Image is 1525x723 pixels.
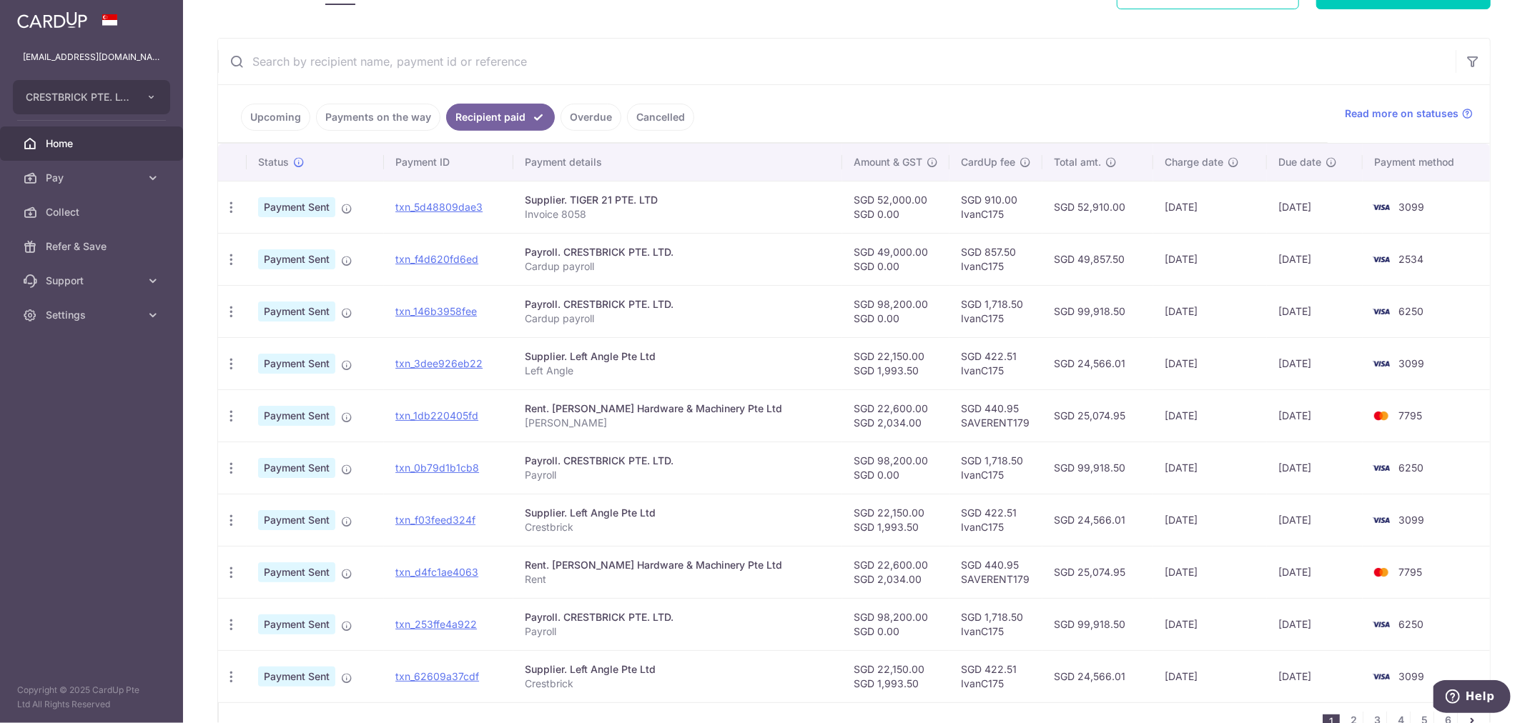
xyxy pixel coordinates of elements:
[842,285,949,337] td: SGD 98,200.00 SGD 0.00
[1267,442,1363,494] td: [DATE]
[949,442,1042,494] td: SGD 1,718.50 IvanC175
[395,514,475,526] a: txn_f03feed324f
[525,520,831,534] p: Crestbrick
[1433,680,1511,716] iframe: Opens a widget where you can find more information
[1398,670,1424,682] span: 3099
[241,104,310,131] a: Upcoming
[26,90,132,104] span: CRESTBRICK PTE. LTD.
[1153,389,1267,442] td: [DATE]
[395,357,483,369] a: txn_3dee926eb22
[258,354,335,374] span: Payment Sent
[1267,494,1363,546] td: [DATE]
[1345,106,1459,121] span: Read more on statuses
[46,308,140,322] span: Settings
[525,349,831,364] div: Supplier. Left Angle Pte Ltd
[1267,389,1363,442] td: [DATE]
[1267,337,1363,389] td: [DATE]
[1278,155,1321,169] span: Due date
[1042,494,1153,546] td: SGD 24,566.01
[1042,546,1153,598] td: SGD 25,074.95
[1267,233,1363,285] td: [DATE]
[1398,305,1423,317] span: 6250
[1153,233,1267,285] td: [DATE]
[949,337,1042,389] td: SGD 422.51 IvanC175
[842,233,949,285] td: SGD 49,000.00 SGD 0.00
[525,506,831,520] div: Supplier. Left Angle Pte Ltd
[1367,512,1396,529] img: Bank Card
[842,442,949,494] td: SGD 98,200.00 SGD 0.00
[525,610,831,624] div: Payroll. CRESTBRICK PTE. LTD.
[1267,546,1363,598] td: [DATE]
[513,144,843,181] th: Payment details
[1267,598,1363,650] td: [DATE]
[1367,459,1396,477] img: Bank Card
[1363,144,1490,181] th: Payment method
[395,409,478,422] a: txn_1db220405fd
[316,104,440,131] a: Payments on the way
[46,205,140,219] span: Collect
[1153,181,1267,233] td: [DATE]
[1367,199,1396,216] img: Bank Card
[525,558,831,572] div: Rent. [PERSON_NAME] Hardware & Machinery Pte Ltd
[525,454,831,468] div: Payroll. CRESTBRICK PTE. LTD.
[525,297,831,311] div: Payroll. CRESTBRICK PTE. LTD.
[961,155,1015,169] span: CardUp fee
[395,618,477,630] a: txn_253ffe4a922
[384,144,513,181] th: Payment ID
[218,39,1456,84] input: Search by recipient name, payment id or reference
[258,458,335,478] span: Payment Sent
[854,155,922,169] span: Amount & GST
[446,104,555,131] a: Recipient paid
[525,572,831,587] p: Rent
[1398,409,1422,422] span: 7795
[46,171,140,185] span: Pay
[525,624,831,639] p: Payroll
[258,155,289,169] span: Status
[1367,668,1396,685] img: Bank Card
[1054,155,1101,169] span: Total amt.
[1042,389,1153,442] td: SGD 25,074.95
[1153,337,1267,389] td: [DATE]
[1153,442,1267,494] td: [DATE]
[1398,514,1424,526] span: 3099
[842,181,949,233] td: SGD 52,000.00 SGD 0.00
[525,364,831,378] p: Left Angle
[13,80,170,114] button: CRESTBRICK PTE. LTD.
[258,562,335,582] span: Payment Sent
[1367,303,1396,320] img: Bank Card
[1042,285,1153,337] td: SGD 99,918.50
[395,201,483,213] a: txn_5d48809dae3
[1153,285,1267,337] td: [DATE]
[525,207,831,221] p: Invoice 8058
[1398,357,1424,369] span: 3099
[525,259,831,274] p: Cardup payroll
[525,677,831,691] p: Crestbrick
[395,305,477,317] a: txn_146b3958fee
[842,389,949,442] td: SGD 22,600.00 SGD 2,034.00
[525,193,831,207] div: Supplier. TIGER 21 PTE. LTD
[1153,598,1267,650] td: [DATE]
[258,510,335,530] span: Payment Sent
[1367,251,1396,268] img: Bank Card
[525,468,831,482] p: Payroll
[395,566,478,578] a: txn_d4fc1ae4063
[1042,181,1153,233] td: SGD 52,910.00
[258,667,335,687] span: Payment Sent
[1153,546,1267,598] td: [DATE]
[949,494,1042,546] td: SGD 422.51 IvanC175
[46,274,140,288] span: Support
[842,650,949,702] td: SGD 22,150.00 SGD 1,993.50
[17,11,87,29] img: CardUp
[1398,566,1422,578] span: 7795
[46,239,140,254] span: Refer & Save
[258,614,335,634] span: Payment Sent
[525,245,831,259] div: Payroll. CRESTBRICK PTE. LTD.
[949,389,1042,442] td: SGD 440.95 SAVERENT179
[949,546,1042,598] td: SGD 440.95 SAVERENT179
[1042,442,1153,494] td: SGD 99,918.50
[1153,494,1267,546] td: [DATE]
[842,546,949,598] td: SGD 22,600.00 SGD 2,034.00
[46,136,140,151] span: Home
[258,301,335,321] span: Payment Sent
